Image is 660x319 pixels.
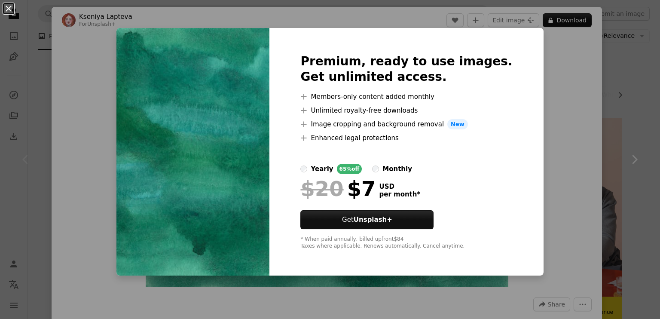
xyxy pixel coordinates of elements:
[300,178,376,200] div: $7
[300,236,512,250] div: * When paid annually, billed upfront $84 Taxes where applicable. Renews automatically. Cancel any...
[379,190,420,198] span: per month *
[300,119,512,129] li: Image cropping and background removal
[447,119,468,129] span: New
[300,133,512,143] li: Enhanced legal protections
[379,183,420,190] span: USD
[300,178,343,200] span: $20
[300,166,307,172] input: yearly65%off
[311,164,333,174] div: yearly
[354,216,392,224] strong: Unsplash+
[300,92,512,102] li: Members-only content added monthly
[337,164,362,174] div: 65% off
[300,54,512,85] h2: Premium, ready to use images. Get unlimited access.
[116,28,269,276] img: premium_photo-1668671072689-c30ac7379611
[300,105,512,116] li: Unlimited royalty-free downloads
[300,210,434,229] button: GetUnsplash+
[372,166,379,172] input: monthly
[382,164,412,174] div: monthly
